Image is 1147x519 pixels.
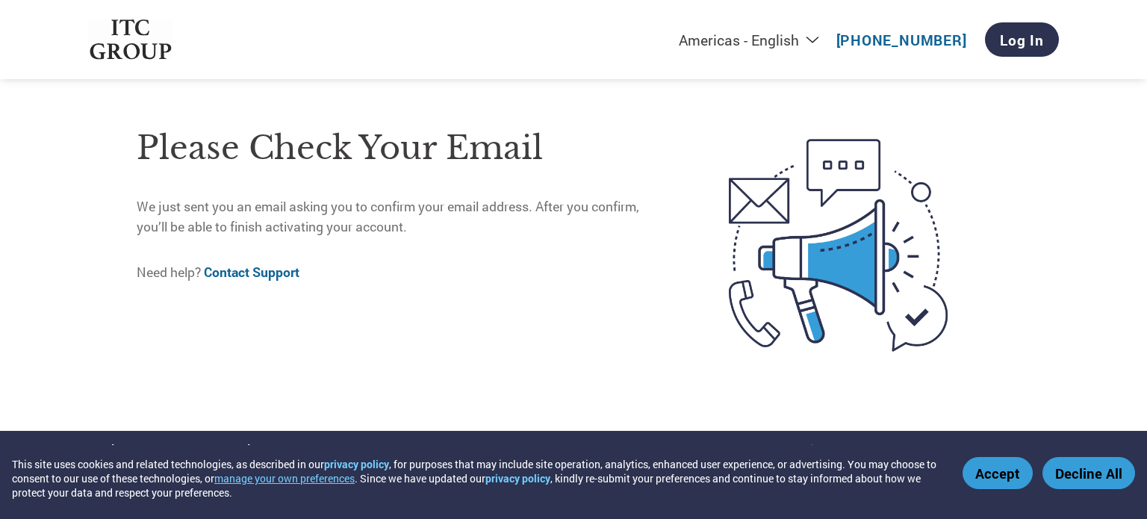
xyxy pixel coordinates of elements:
[99,441,139,457] a: Privacy
[12,457,941,500] div: This site uses cookies and related technologies, as described in our , for purposes that may incl...
[137,197,666,237] p: We just sent you an email asking you to confirm your email address. After you confirm, you’ll be ...
[137,124,666,173] h1: Please check your email
[1042,457,1135,489] button: Decline All
[324,457,389,471] a: privacy policy
[963,457,1033,489] button: Accept
[836,31,967,49] a: [PHONE_NUMBER]
[88,19,173,60] img: ITC Group
[137,263,666,282] p: Need help?
[214,471,355,485] button: manage your own preferences
[485,471,550,485] a: privacy policy
[217,441,261,457] a: Security
[161,441,194,457] a: Terms
[702,441,1059,457] p: © 2024 Pollen, Inc. All rights reserved / Pat. 10,817,932 and Pat. 11,100,477.
[666,112,1010,378] img: open-email
[985,22,1059,57] a: Log In
[204,264,299,281] a: Contact Support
